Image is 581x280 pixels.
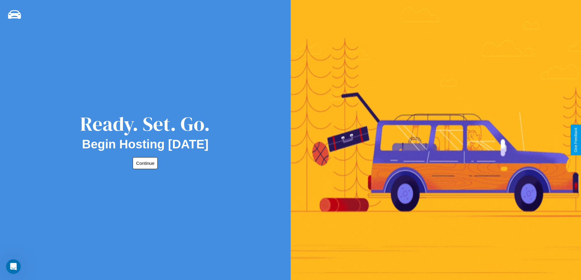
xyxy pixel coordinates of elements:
[6,259,21,274] iframe: Intercom live chat
[82,137,209,151] h2: Begin Hosting [DATE]
[80,110,210,137] div: Ready. Set. Go.
[574,128,578,152] div: Give Feedback
[133,157,158,169] button: Continue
